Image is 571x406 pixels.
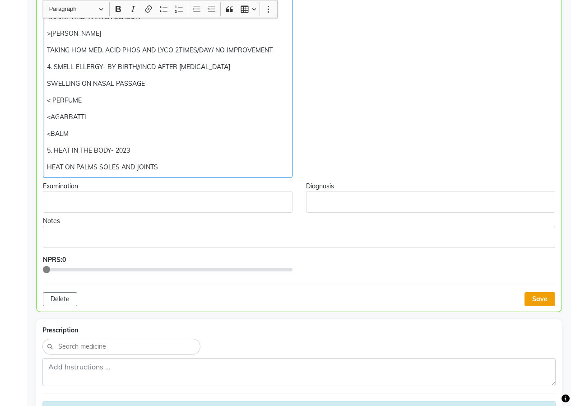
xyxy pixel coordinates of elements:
[43,255,292,265] div: NPRS:
[57,341,195,352] input: Search medicine
[43,182,292,191] div: Examination
[47,29,288,38] p: >[PERSON_NAME]
[47,112,288,122] p: <AGARBATTI
[525,292,555,306] button: Save
[47,129,288,139] p: <BALM
[43,216,555,226] div: Notes
[47,146,288,155] p: 5. HEAT IN THE BODY- 2023
[43,226,555,247] div: Rich Text Editor, main
[62,256,66,264] span: 0
[43,292,77,306] button: Delete
[47,163,288,172] p: HEAT ON PALMS SOLES AND JOINTS
[47,79,288,89] p: SWELLING ON NASAL PASSAGE
[306,182,556,191] div: Diagnosis
[306,191,556,213] div: Rich Text Editor, main
[47,46,288,55] p: TAKING HOM MED. ACID PHOS AND LYCO 2TIMES/DAY/ NO IMPROVEMENT
[43,191,292,213] div: Rich Text Editor, main
[43,0,277,18] div: Editor toolbar
[49,4,96,14] span: Paragraph
[47,62,288,72] p: 4. SMELL ELLERGY- BY BIRTH//INCD AFTER [MEDICAL_DATA]
[42,326,556,335] div: Prescription
[47,96,288,105] p: < PERFUME
[45,2,107,16] button: Paragraph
